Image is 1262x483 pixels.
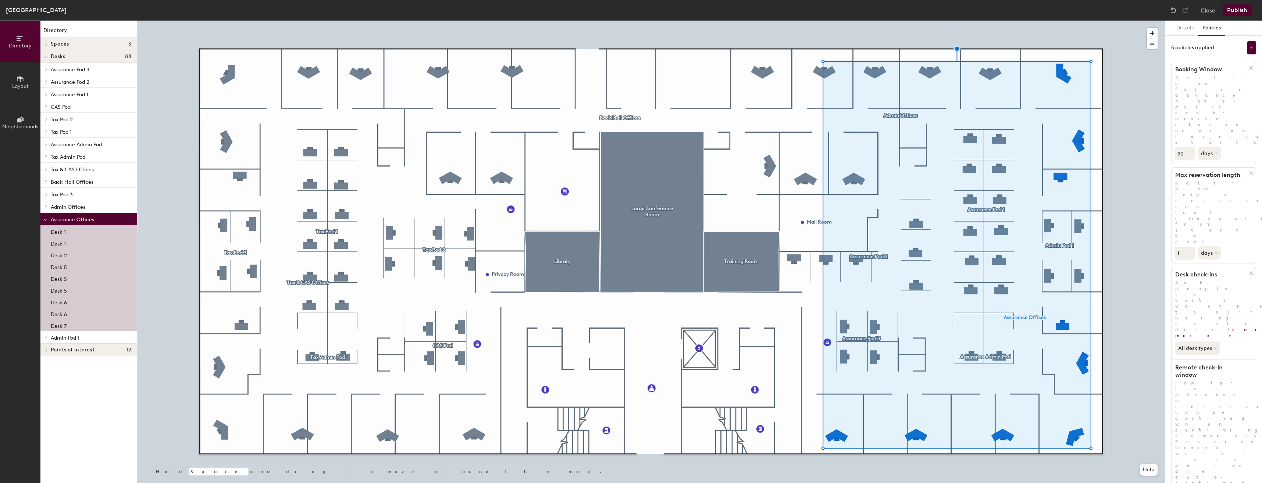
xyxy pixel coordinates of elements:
[1172,171,1249,179] h1: Max reservation length
[9,43,32,49] span: Directory
[51,179,93,185] span: Back Hall Offices
[51,204,85,210] span: Admin Offices
[1170,7,1177,14] img: Undo
[51,250,67,259] p: Desk 2
[1198,21,1225,36] button: Policies
[51,142,102,148] span: Assurance Admin Pod
[51,104,71,110] span: CAS Pod
[51,154,85,160] span: Tax Admin Pod
[51,129,72,135] span: Tax Pod 1
[128,41,131,47] span: 3
[1201,4,1215,16] button: Close
[1172,271,1249,278] h1: Desk check-ins
[12,83,29,89] span: Layout
[51,54,65,60] span: Desks
[51,117,73,123] span: Tax Pod 2
[51,239,66,247] p: Desk 1
[51,262,67,271] p: Desk 5
[51,335,79,341] span: Admin Pod 1
[51,217,94,223] span: Assurance Offices
[1198,147,1221,160] button: days
[1172,180,1256,245] p: Restrict how long a reservation can last (measured from start to end).
[125,54,131,60] span: 88
[1175,341,1220,355] button: All desk types
[6,6,67,15] div: [GEOGRAPHIC_DATA]
[51,41,69,47] span: Spaces
[51,79,89,85] span: Assurance Pod 2
[1172,66,1249,73] h1: Booking Window
[1181,7,1189,14] img: Redo
[51,309,67,318] p: Desk 6
[1140,464,1158,476] button: Help
[1171,45,1214,51] div: 5 policies applied
[51,192,73,198] span: Tax Pod 3
[40,26,137,38] h1: Directory
[51,227,66,235] p: Desk 1
[1198,246,1221,260] button: days
[51,67,89,73] span: Assurance Pod 3
[1172,75,1256,145] p: Restrict how far in advance hotel desks can be booked (based on when reservation starts).
[51,297,67,306] p: Desk 6
[51,92,88,98] span: Assurance Pod 1
[51,347,95,353] span: Points of interest
[51,274,67,282] p: Desk 5
[51,167,94,173] span: Tax & CAS Offices
[126,347,131,353] span: 12
[51,286,67,294] p: Desk 5
[51,321,67,329] p: Desk 7
[2,124,38,130] span: Neighborhoods
[1223,4,1252,16] button: Publish
[1172,21,1198,36] button: Details
[1172,364,1249,379] h1: Remote check-in window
